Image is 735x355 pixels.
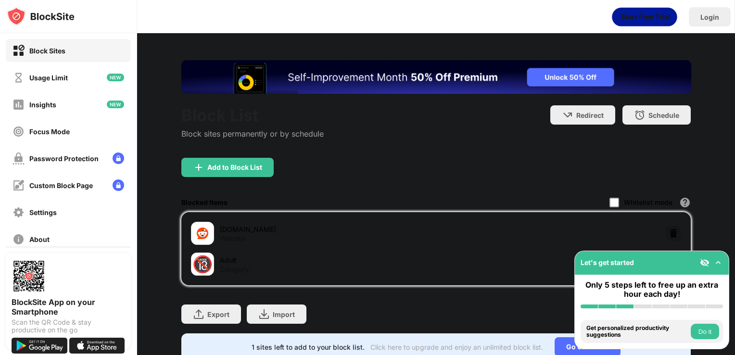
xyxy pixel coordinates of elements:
img: download-on-the-app-store.svg [69,338,125,354]
img: new-icon.svg [107,74,124,81]
img: favicons [197,228,208,239]
img: omni-setup-toggle.svg [713,258,723,267]
img: customize-block-page-off.svg [13,179,25,191]
div: Import [273,310,295,318]
img: options-page-qr-code.png [12,259,46,293]
button: Do it [691,324,719,339]
div: Focus Mode [29,127,70,136]
div: Block Sites [29,47,65,55]
div: BlockSite App on your Smartphone [12,297,125,317]
div: Block List [181,105,324,125]
div: Schedule [648,111,679,119]
img: get-it-on-google-play.svg [12,338,67,354]
img: lock-menu.svg [113,152,124,164]
img: focus-off.svg [13,126,25,138]
div: Whitelist mode [624,198,672,206]
div: Add to Block List [207,164,262,171]
div: Export [207,310,229,318]
div: Scan the QR Code & stay productive on the go [12,318,125,334]
div: Usage Limit [29,74,68,82]
div: Redirect [576,111,604,119]
div: Adult [220,255,436,265]
div: Settings [29,208,57,216]
div: 🔞 [192,254,213,274]
div: 1 sites left to add to your block list. [252,343,365,351]
div: Website [220,234,245,243]
div: Block sites permanently or by schedule [181,129,324,139]
div: Get personalized productivity suggestions [586,325,688,339]
img: time-usage-off.svg [13,72,25,84]
div: animation [612,7,677,26]
img: lock-menu.svg [113,179,124,191]
img: eye-not-visible.svg [700,258,710,267]
div: Custom Block Page [29,181,93,190]
div: [DOMAIN_NAME] [220,224,436,234]
img: about-off.svg [13,233,25,245]
div: Let's get started [581,258,634,266]
div: Category [220,265,249,274]
iframe: Banner [181,60,691,94]
img: logo-blocksite.svg [7,7,75,26]
img: password-protection-off.svg [13,152,25,165]
div: Login [700,13,719,21]
div: Password Protection [29,154,99,163]
div: Click here to upgrade and enjoy an unlimited block list. [370,343,543,351]
div: About [29,235,50,243]
div: Blocked Items [181,198,228,206]
div: Insights [29,101,56,109]
div: Only 5 steps left to free up an extra hour each day! [581,280,723,299]
img: block-on.svg [13,45,25,57]
img: new-icon.svg [107,101,124,108]
img: settings-off.svg [13,206,25,218]
img: insights-off.svg [13,99,25,111]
